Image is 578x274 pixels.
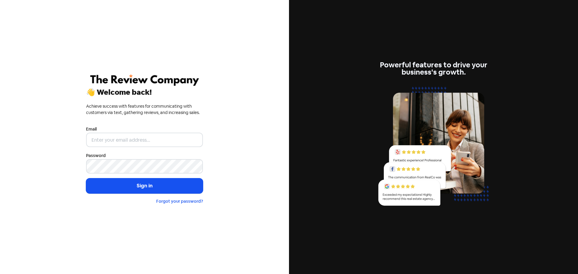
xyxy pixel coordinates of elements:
label: Email [86,126,97,132]
div: 👋 Welcome back! [86,89,203,96]
div: Powerful features to drive your business's growth. [375,61,492,76]
a: Forgot your password? [156,199,203,204]
div: Achieve success with features for communicating with customers via text, gathering reviews, and i... [86,103,203,116]
button: Sign in [86,178,203,193]
label: Password [86,152,106,159]
img: reviews [375,83,492,213]
input: Enter your email address... [86,133,203,147]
